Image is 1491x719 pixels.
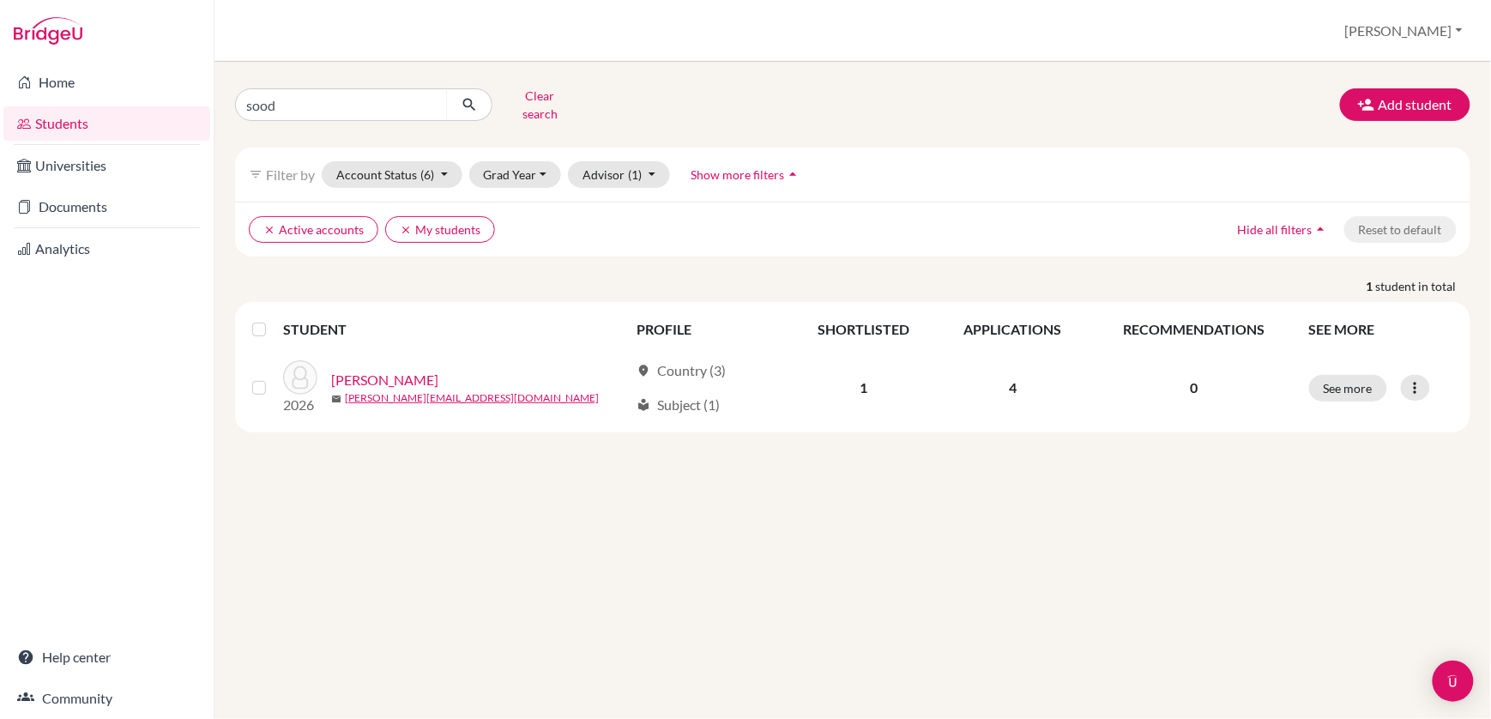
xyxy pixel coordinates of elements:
[331,394,341,404] span: mail
[400,224,412,236] i: clear
[1223,216,1344,243] button: Hide all filtersarrow_drop_up
[385,216,495,243] button: clearMy students
[1313,221,1330,238] i: arrow_drop_up
[1344,216,1457,243] button: Reset to default
[791,309,936,350] th: SHORTLISTED
[283,395,317,415] p: 2026
[492,82,588,127] button: Clear search
[3,681,210,716] a: Community
[1299,309,1464,350] th: SEE MORE
[249,216,378,243] button: clearActive accounts
[3,148,210,183] a: Universities
[628,167,642,182] span: (1)
[235,88,448,121] input: Find student by name...
[568,161,670,188] button: Advisor(1)
[936,350,1089,426] td: 4
[791,350,936,426] td: 1
[263,224,275,236] i: clear
[420,167,434,182] span: (6)
[283,360,317,395] img: SOOD, Ariana
[1337,15,1470,47] button: [PERSON_NAME]
[3,232,210,266] a: Analytics
[345,390,599,406] a: [PERSON_NAME][EMAIL_ADDRESS][DOMAIN_NAME]
[3,106,210,141] a: Students
[637,364,650,378] span: location_on
[1376,277,1470,295] span: student in total
[677,161,817,188] button: Show more filtersarrow_drop_up
[626,309,791,350] th: PROFILE
[3,190,210,224] a: Documents
[3,640,210,674] a: Help center
[1367,277,1376,295] strong: 1
[1238,222,1313,237] span: Hide all filters
[1100,378,1289,398] p: 0
[249,167,263,181] i: filter_list
[785,166,802,183] i: arrow_drop_up
[331,370,438,390] a: [PERSON_NAME]
[283,309,626,350] th: STUDENT
[1340,88,1470,121] button: Add student
[637,398,650,412] span: local_library
[14,17,82,45] img: Bridge-U
[3,65,210,100] a: Home
[266,166,315,183] span: Filter by
[1433,661,1474,702] div: Open Intercom Messenger
[1309,375,1387,402] button: See more
[637,395,720,415] div: Subject (1)
[691,167,785,182] span: Show more filters
[469,161,562,188] button: Grad Year
[1090,309,1299,350] th: RECOMMENDATIONS
[322,161,462,188] button: Account Status(6)
[637,360,726,381] div: Country (3)
[936,309,1089,350] th: APPLICATIONS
